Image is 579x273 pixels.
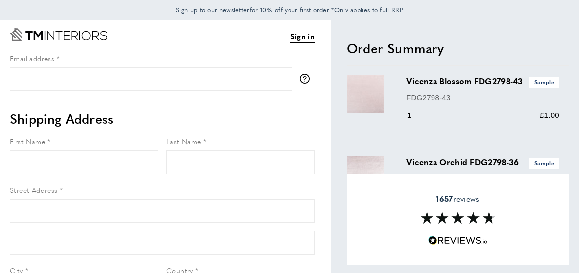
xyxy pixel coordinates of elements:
[406,92,559,104] p: FDG2798-43
[290,30,315,43] a: Sign in
[347,75,384,113] img: Vicenza Blossom FDG2798-43
[10,110,315,128] h2: Shipping Address
[10,53,54,63] span: Email address
[406,173,559,185] p: FDG2798-36
[529,158,559,168] span: Sample
[540,111,559,119] span: £1.00
[176,5,250,15] a: Sign up to our newsletter
[300,74,315,84] button: More information
[347,39,569,57] h2: Order Summary
[406,75,559,87] h3: Vicenza Blossom FDG2798-43
[10,28,107,41] a: Go to Home page
[436,193,453,204] strong: 1657
[10,185,58,195] span: Street Address
[421,212,495,224] img: Reviews section
[406,109,426,121] div: 1
[347,156,384,194] img: Vicenza Orchid FDG2798-36
[428,236,488,245] img: Reviews.io 5 stars
[176,5,403,14] span: for 10% off your first order *Only applies to full RRP
[406,156,559,168] h3: Vicenza Orchid FDG2798-36
[436,194,479,204] span: reviews
[166,136,201,146] span: Last Name
[529,77,559,87] span: Sample
[10,136,45,146] span: First Name
[176,5,250,14] span: Sign up to our newsletter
